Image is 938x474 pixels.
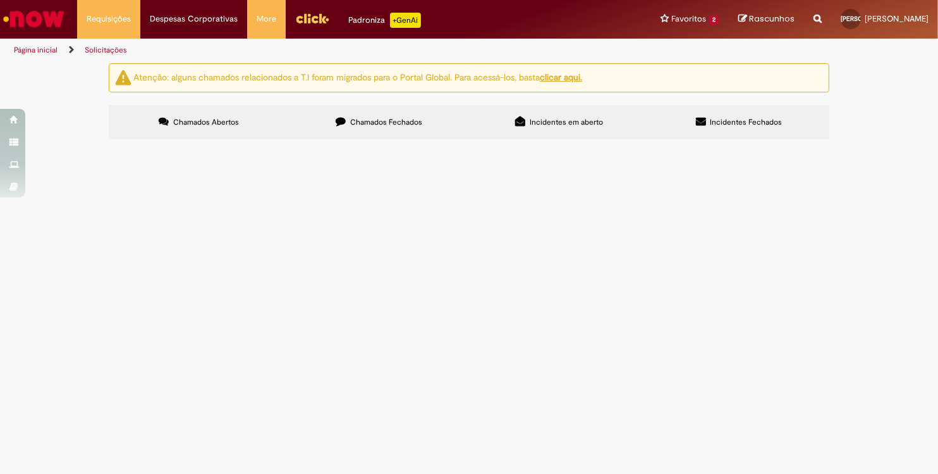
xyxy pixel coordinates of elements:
a: Solicitações [85,45,127,55]
span: Favoritos [671,13,706,25]
a: Rascunhos [738,13,795,25]
span: Incidentes em aberto [530,117,603,127]
span: 2 [709,15,719,25]
a: clicar aqui. [540,72,582,83]
img: ServiceNow [1,6,66,32]
p: +GenAi [390,13,421,28]
span: [PERSON_NAME] [841,15,890,23]
span: Requisições [87,13,131,25]
a: Página inicial [14,45,58,55]
span: Chamados Fechados [350,117,422,127]
span: Rascunhos [749,13,795,25]
span: [PERSON_NAME] [865,13,929,24]
span: Despesas Corporativas [150,13,238,25]
img: click_logo_yellow_360x200.png [295,9,329,28]
ng-bind-html: Atenção: alguns chamados relacionados a T.I foram migrados para o Portal Global. Para acessá-los,... [133,72,582,83]
span: More [257,13,276,25]
span: Chamados Abertos [173,117,239,127]
ul: Trilhas de página [9,39,616,62]
span: Incidentes Fechados [710,117,783,127]
div: Padroniza [348,13,421,28]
